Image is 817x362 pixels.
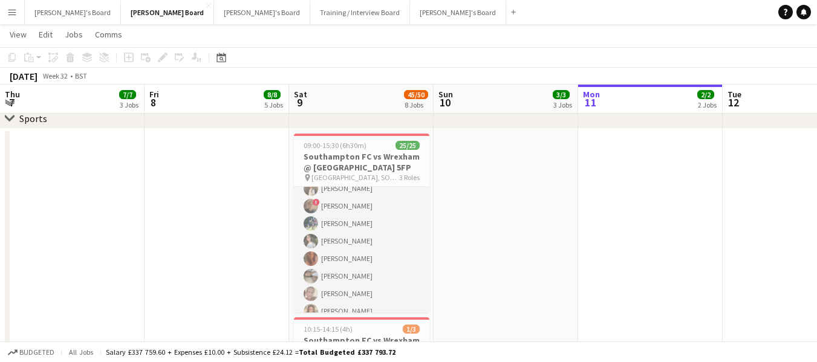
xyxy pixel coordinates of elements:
span: Tue [727,89,741,100]
span: ! [313,199,320,206]
span: 7/7 [119,90,136,99]
span: 09:00-15:30 (6h30m) [304,141,366,150]
span: Sat [294,89,307,100]
span: Sun [438,89,453,100]
a: View [5,27,31,42]
span: 8 [148,95,159,109]
div: 3 Jobs [553,100,572,109]
div: 3 Jobs [120,100,138,109]
button: [PERSON_NAME] Board [121,1,214,24]
span: View [10,29,27,40]
span: 12 [726,95,741,109]
a: Jobs [60,27,88,42]
div: BST [75,71,87,80]
a: Edit [34,27,57,42]
span: Edit [39,29,53,40]
span: Jobs [65,29,83,40]
span: 1/3 [403,325,420,334]
div: 2 Jobs [698,100,717,109]
span: Thu [5,89,20,100]
div: Sports [19,112,47,124]
app-job-card: 09:00-15:30 (6h30m)25/25Southampton FC vs Wrexham @ [GEOGRAPHIC_DATA] 5FP [GEOGRAPHIC_DATA], SO14... [294,134,429,312]
span: 11 [581,95,600,109]
span: 3/3 [553,90,570,99]
span: Fri [149,89,159,100]
span: Budgeted [19,348,54,357]
span: 10:15-14:15 (4h) [304,325,353,334]
span: All jobs [67,347,96,357]
span: 3 Roles [399,173,420,182]
span: 9 [292,95,307,109]
div: 8 Jobs [405,100,428,109]
span: 2/2 [697,90,714,99]
div: 5 Jobs [264,100,283,109]
span: 8/8 [264,90,281,99]
h3: Southampton FC vs Wrexham @ [GEOGRAPHIC_DATA] 5FP [294,335,429,357]
span: 7 [3,95,20,109]
a: Comms [90,27,127,42]
h3: Southampton FC vs Wrexham @ [GEOGRAPHIC_DATA] 5FP [294,151,429,173]
span: Total Budgeted £337 793.72 [299,347,395,357]
span: 10 [437,95,453,109]
div: Salary £337 759.60 + Expenses £10.00 + Subsistence £24.12 = [106,347,395,357]
div: [DATE] [10,70,37,82]
button: [PERSON_NAME]'s Board [25,1,121,24]
button: Budgeted [6,346,56,359]
span: Week 32 [40,71,70,80]
button: [PERSON_NAME]'s Board [410,1,506,24]
span: Comms [95,29,122,40]
button: [PERSON_NAME]'s Board [214,1,310,24]
button: Training / Interview Board [310,1,410,24]
span: 45/50 [404,90,428,99]
span: [GEOGRAPHIC_DATA], SO14 5FP [311,173,399,182]
span: Mon [583,89,600,100]
span: 25/25 [395,141,420,150]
